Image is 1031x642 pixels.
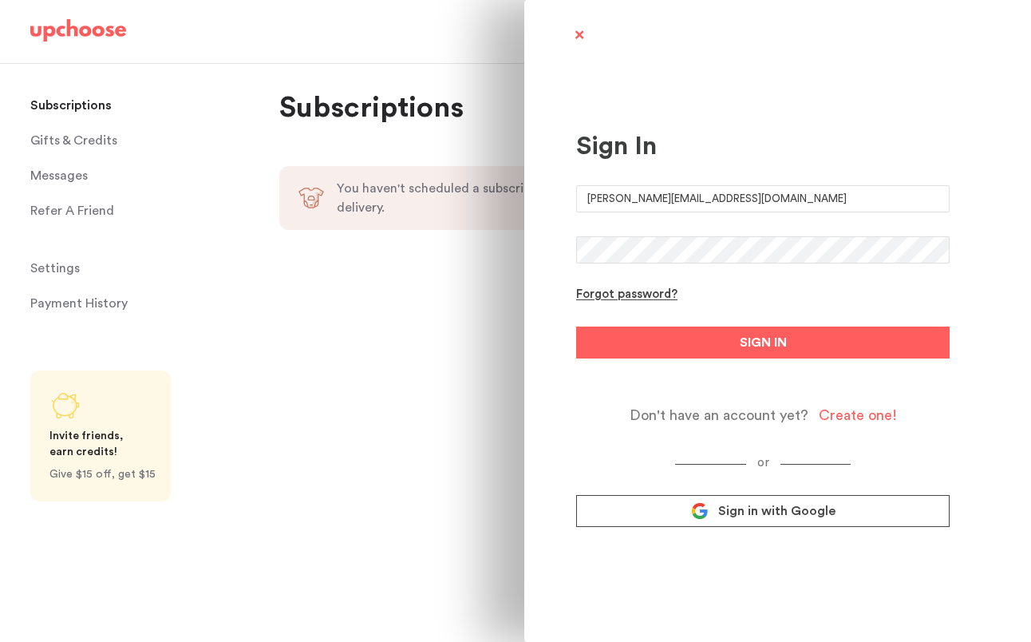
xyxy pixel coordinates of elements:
span: Sign in with Google [718,503,835,519]
span: SIGN IN [740,333,787,352]
div: Create one! [819,406,897,425]
div: Forgot password? [576,287,677,303]
span: Don't have an account yet? [630,406,808,425]
div: Sign In [576,131,950,161]
button: SIGN IN [576,327,950,359]
a: Sign in with Google [576,495,950,527]
input: E-mail [576,185,950,212]
span: or [746,457,780,469]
